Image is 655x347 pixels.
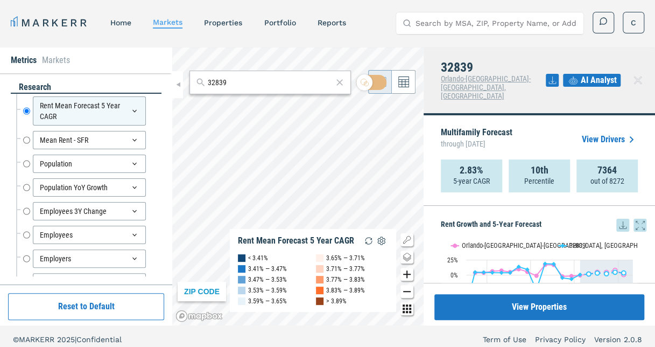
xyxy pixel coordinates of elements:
div: Population [33,155,146,173]
strong: 7364 [597,165,617,176]
button: Show 32839 [559,241,587,249]
g: 32839, line 4 of 4 with 5 data points. [587,270,626,276]
div: 3.47% — 3.53% [248,274,287,285]
input: Search by MSA, ZIP, Property Name, or Address [415,12,577,34]
path: Tuesday, 29 Aug, 19:00, -5.04. 32839. [560,275,565,280]
path: Wednesday, 29 Aug, 19:00, 13.45. 32839. [517,265,521,269]
p: 5-year CAGR [453,176,490,186]
a: Portfolio [264,18,295,27]
div: 3.53% — 3.59% [248,285,287,296]
div: < 3.41% [248,253,268,263]
button: Zoom in map button [400,268,413,281]
path: Friday, 29 Aug, 19:00, 4.13. 32839. [482,270,486,274]
div: 3.83% — 3.89% [326,285,365,296]
path: Monday, 29 Aug, 19:00, 18. 32839. [552,262,556,266]
button: Other options map button [400,302,413,315]
a: Version 2.0.8 [594,334,642,345]
button: View Properties [434,294,644,320]
svg: Interactive chart [441,232,638,339]
a: markets [153,18,182,26]
a: MARKERR [11,15,89,30]
div: Mean Rent - SFR [33,131,146,149]
a: home [110,18,131,27]
p: Percentile [524,176,554,186]
canvas: Map [172,47,424,325]
span: MARKERR [19,335,57,344]
button: Show Orlando-Kissimmee-Sanford, FL [451,241,547,249]
div: Employers [33,249,146,268]
path: Tuesday, 29 Aug, 19:00, 3.5. 32839. [508,270,512,275]
h5: Rent Growth and 5-Year Forecast [441,219,646,232]
button: C [623,12,644,33]
div: Employees 3Y Change [33,202,146,220]
span: Orlando-[GEOGRAPHIC_DATA]-[GEOGRAPHIC_DATA], [GEOGRAPHIC_DATA] [441,74,531,100]
button: Change style map button [400,251,413,263]
path: Monday, 29 Aug, 19:00, 3.55. 32839. [499,270,504,275]
text: 25% [447,256,458,264]
path: Wednesday, 29 Aug, 19:00, 4.36. 32839. [613,270,617,274]
div: Rent Mean Forecast 5 Year CAGR [33,96,146,126]
div: > 3.89% [326,296,347,307]
div: $100K+ Gross Income % [33,273,146,292]
p: Multifamily Forecast [441,128,512,151]
path: Thursday, 29 Aug, 19:00, 3.34. 32839. [622,270,626,275]
div: 3.77% — 3.83% [326,274,365,285]
path: Saturday, 29 Aug, 19:00, 1.53. 32839. [587,272,591,276]
a: reports [317,18,346,27]
div: 3.71% — 3.77% [326,263,365,274]
path: Saturday, 29 Aug, 19:00, 3.66. 32839. [490,270,495,275]
a: Privacy Policy [535,334,586,345]
span: Confidential [76,335,122,344]
strong: 2.83% [460,165,483,176]
p: out of 8272 [590,176,624,186]
button: Show/Hide Legend Map Button [400,233,413,246]
path: Friday, 29 Aug, 19:00, 0.24. 32839. [578,273,582,277]
li: Markets [42,54,70,67]
img: Reload Legend [362,234,375,247]
button: Zoom out map button [400,285,413,298]
span: through [DATE] [441,137,512,151]
li: Metrics [11,54,37,67]
div: 3.65% — 3.71% [326,253,365,263]
path: Thursday, 29 Aug, 19:00, 4.43. 32839. [473,270,477,274]
span: © [13,335,19,344]
h4: 32839 [441,60,546,74]
div: Population YoY Growth [33,178,146,197]
span: 2025 | [57,335,76,344]
span: AI Analyst [581,74,617,87]
input: Search by MSA or ZIP Code [208,77,333,88]
a: properties [204,18,242,27]
path: Thursday, 29 Aug, 19:00, -6.92. 32839. [569,277,574,281]
path: Sunday, 29 Aug, 19:00, 2.94. 32839. [595,270,600,275]
button: Reset to Default [8,293,164,320]
div: Rent Mean Forecast 5 Year CAGR [238,235,354,246]
a: Mapbox logo [175,310,223,322]
text: 0% [450,272,458,279]
div: 3.59% — 3.65% [248,296,287,307]
strong: 10th [531,165,548,176]
a: View Drivers [582,133,638,146]
div: Rent Growth and 5-Year Forecast. Highcharts interactive chart. [441,232,646,339]
span: C [631,17,636,28]
img: Settings [375,234,388,247]
path: Tuesday, 29 Aug, 19:00, 2. 32839. [604,272,609,276]
a: Term of Use [483,334,526,345]
button: AI Analyst [563,74,621,87]
div: Employees [33,226,146,244]
path: Thursday, 29 Aug, 19:00, 8.75. 32839. [525,267,530,272]
div: 3.41% — 3.47% [248,263,287,274]
path: Sunday, 29 Aug, 19:00, 18.47. 32839. [543,261,547,266]
div: ZIP CODE [178,282,226,301]
div: research [11,81,161,94]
